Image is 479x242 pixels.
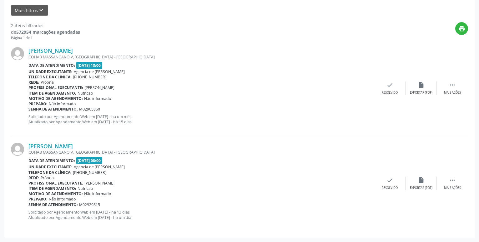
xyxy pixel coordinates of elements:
i:  [449,81,456,88]
div: Exportar (PDF) [410,186,432,190]
span: Agencia de [PERSON_NAME] [74,69,125,74]
span: [PHONE_NUMBER] [73,170,106,175]
span: [DATE] 08:00 [76,157,103,164]
span: [PERSON_NAME] [84,85,114,90]
b: Unidade executante: [28,69,73,74]
span: M02929815 [79,202,100,207]
div: Exportar (PDF) [410,91,432,95]
b: Item de agendamento: [28,186,76,191]
button: print [455,22,468,35]
div: COHAB MASSANGANO V, [GEOGRAPHIC_DATA] - [GEOGRAPHIC_DATA] [28,150,374,155]
img: img [11,143,24,156]
b: Data de atendimento: [28,63,75,68]
span: [DATE] 13:00 [76,62,103,69]
i: print [458,25,465,32]
strong: 572954 marcações agendadas [16,29,80,35]
b: Senha de atendimento: [28,202,78,207]
b: Profissional executante: [28,180,83,186]
span: Nutricao [78,186,93,191]
b: Rede: [28,175,39,180]
b: Rede: [28,80,39,85]
span: Não informado [49,101,76,106]
i: keyboard_arrow_down [38,7,45,14]
b: Motivo de agendamento: [28,96,83,101]
span: [PHONE_NUMBER] [73,74,106,80]
span: Própria [41,80,54,85]
i: insert_drive_file [418,177,425,184]
b: Profissional executante: [28,85,83,90]
button: Mais filtroskeyboard_arrow_down [11,5,48,16]
div: 2 itens filtrados [11,22,80,29]
span: Nutricao [78,91,93,96]
a: [PERSON_NAME] [28,143,73,150]
span: Não informado [84,191,111,196]
div: Resolvido [382,91,398,95]
b: Data de atendimento: [28,158,75,163]
b: Telefone da clínica: [28,170,72,175]
span: [PERSON_NAME] [84,180,114,186]
div: Mais ações [444,91,461,95]
p: Solicitado por Agendamento Web em [DATE] - há um mês Atualizado por Agendamento Web em [DATE] - h... [28,114,374,125]
span: Agencia de [PERSON_NAME] [74,164,125,170]
p: Solicitado por Agendamento Web em [DATE] - há 13 dias Atualizado por Agendamento Web em [DATE] - ... [28,210,374,220]
b: Senha de atendimento: [28,106,78,112]
i: check [386,81,393,88]
b: Preparo: [28,101,48,106]
span: Não informado [84,96,111,101]
div: COHAB MASSANGANO V, [GEOGRAPHIC_DATA] - [GEOGRAPHIC_DATA] [28,54,374,60]
b: Item de agendamento: [28,91,76,96]
div: Resolvido [382,186,398,190]
span: M02905860 [79,106,100,112]
b: Preparo: [28,196,48,202]
a: [PERSON_NAME] [28,47,73,54]
span: Própria [41,175,54,180]
img: img [11,47,24,60]
i:  [449,177,456,184]
b: Unidade executante: [28,164,73,170]
div: Página 1 de 1 [11,35,80,41]
span: Não informado [49,196,76,202]
b: Telefone da clínica: [28,74,72,80]
b: Motivo de agendamento: [28,191,83,196]
i: insert_drive_file [418,81,425,88]
div: de [11,29,80,35]
div: Mais ações [444,186,461,190]
i: check [386,177,393,184]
